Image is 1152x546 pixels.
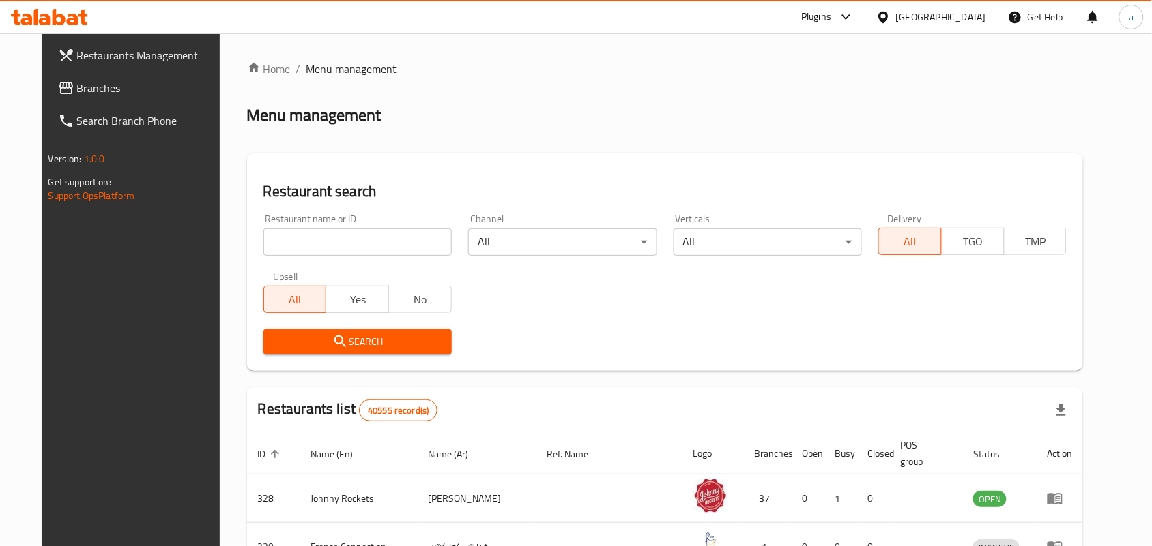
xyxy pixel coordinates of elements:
[468,228,657,256] div: All
[744,433,792,474] th: Branches
[857,474,890,523] td: 0
[84,150,105,168] span: 1.0.0
[1047,490,1072,506] div: Menu
[247,104,381,126] h2: Menu management
[247,61,291,77] a: Home
[77,112,223,129] span: Search Branch Phone
[47,104,234,137] a: Search Branch Phone
[247,61,1084,77] nav: breadcrumb
[48,173,111,191] span: Get support on:
[48,150,82,168] span: Version:
[824,433,857,474] th: Busy
[792,433,824,474] th: Open
[547,446,606,462] span: Ref. Name
[896,10,986,25] div: [GEOGRAPHIC_DATA]
[326,286,389,313] button: Yes
[296,61,301,77] li: /
[801,9,831,25] div: Plugins
[306,61,397,77] span: Menu management
[274,333,441,350] span: Search
[258,446,284,462] span: ID
[270,290,321,309] span: All
[428,446,486,462] span: Name (Ar)
[884,232,936,252] span: All
[263,228,452,256] input: Search for restaurant name or ID..
[1129,10,1134,25] span: a
[973,491,1007,507] span: OPEN
[332,290,384,309] span: Yes
[247,474,300,523] td: 328
[77,80,223,96] span: Branches
[48,187,135,204] a: Support.OpsPlatform
[878,228,942,255] button: All
[792,474,824,523] td: 0
[674,228,862,256] div: All
[947,232,999,252] span: TGO
[273,272,298,282] label: Upsell
[263,286,327,313] button: All
[311,446,371,462] span: Name (En)
[857,433,890,474] th: Closed
[1045,394,1078,427] div: Export file
[973,446,1018,462] span: Status
[388,286,452,313] button: No
[1036,433,1083,474] th: Action
[417,474,536,523] td: [PERSON_NAME]
[47,72,234,104] a: Branches
[901,437,947,470] span: POS group
[1004,228,1067,255] button: TMP
[258,399,438,421] h2: Restaurants list
[263,181,1067,202] h2: Restaurant search
[693,479,728,513] img: Johnny Rockets
[394,290,446,309] span: No
[1010,232,1062,252] span: TMP
[888,214,922,224] label: Delivery
[973,491,1007,507] div: OPEN
[300,474,418,523] td: Johnny Rockets
[77,47,223,63] span: Restaurants Management
[263,329,452,354] button: Search
[824,474,857,523] td: 1
[682,433,744,474] th: Logo
[744,474,792,523] td: 37
[941,228,1005,255] button: TGO
[47,39,234,72] a: Restaurants Management
[360,404,437,417] span: 40555 record(s)
[359,399,437,421] div: Total records count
